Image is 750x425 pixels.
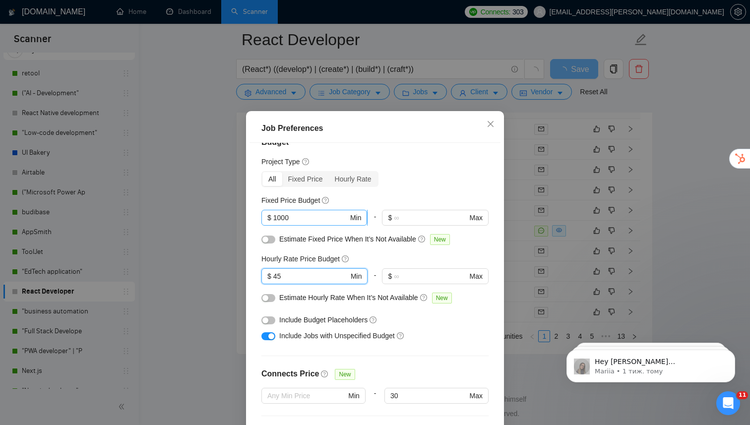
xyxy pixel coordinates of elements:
input: Any Max Price [390,390,467,401]
span: Min [350,212,362,223]
span: New [430,234,450,245]
span: Estimate Fixed Price When It’s Not Available [279,235,416,243]
div: Fixed Price [282,172,329,186]
span: New [432,293,452,304]
span: Estimate Hourly Rate When It’s Not Available [279,294,418,302]
input: 0 [273,271,349,282]
span: $ [388,212,392,223]
div: - [368,210,382,234]
span: Max [470,212,483,223]
span: 11 [737,391,748,399]
span: question-circle [322,196,330,204]
div: - [366,388,384,416]
span: Min [351,271,362,282]
span: New [335,369,355,380]
span: question-circle [418,235,426,243]
h5: Fixed Price Budget [261,195,320,206]
span: close [487,120,495,128]
div: All [262,172,282,186]
h5: Project Type [261,156,300,167]
h4: Connects Price [261,368,319,380]
input: ∞ [394,212,467,223]
span: Max [470,390,483,401]
button: Close [477,111,504,138]
div: - [368,268,382,292]
span: $ [267,271,271,282]
span: question-circle [370,316,377,324]
span: $ [267,212,271,223]
div: Hourly Rate [329,172,377,186]
span: question-circle [321,370,329,378]
span: question-circle [302,158,310,166]
span: $ [388,271,392,282]
input: Any Min Price [267,390,346,401]
span: Max [470,271,483,282]
div: Job Preferences [261,122,489,134]
input: 0 [273,212,348,223]
h5: Hourly Rate Price Budget [261,253,340,264]
span: Min [348,390,360,401]
span: Include Budget Placeholders [279,316,368,324]
span: question-circle [342,255,350,263]
span: question-circle [397,332,405,340]
span: question-circle [420,294,428,302]
span: Include Jobs with Unspecified Budget [279,332,395,340]
iframe: Intercom notifications повідомлення [552,329,750,398]
input: ∞ [394,271,467,282]
iframe: Intercom live chat [716,391,740,415]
